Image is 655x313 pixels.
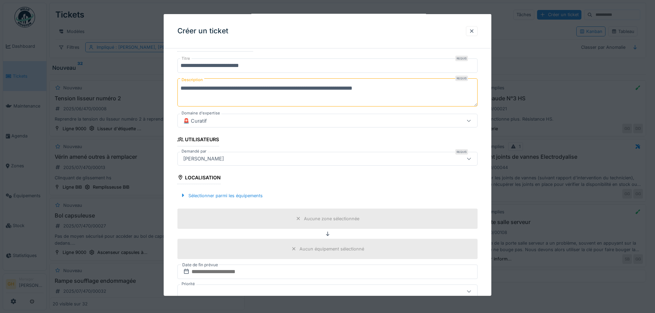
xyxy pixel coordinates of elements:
div: Sélectionner parmi les équipements [177,191,265,200]
div: Requis [455,56,468,61]
div: Informations générales [177,40,253,52]
label: Titre [180,56,192,62]
div: Requis [455,76,468,81]
div: Aucun équipement sélectionné [299,246,364,252]
div: Requis [455,149,468,155]
label: Date de fin prévue [182,261,219,269]
label: Domaine d'expertise [180,110,221,116]
label: Priorité [180,281,196,287]
div: Localisation [177,172,221,184]
div: [PERSON_NAME] [181,155,227,163]
div: Aucune zone sélectionnée [304,215,359,222]
h3: Créer un ticket [177,27,228,35]
div: Utilisateurs [177,134,219,146]
label: Description [180,76,204,84]
label: Demandé par [180,148,208,154]
div: 🚨 Curatif [181,117,209,124]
